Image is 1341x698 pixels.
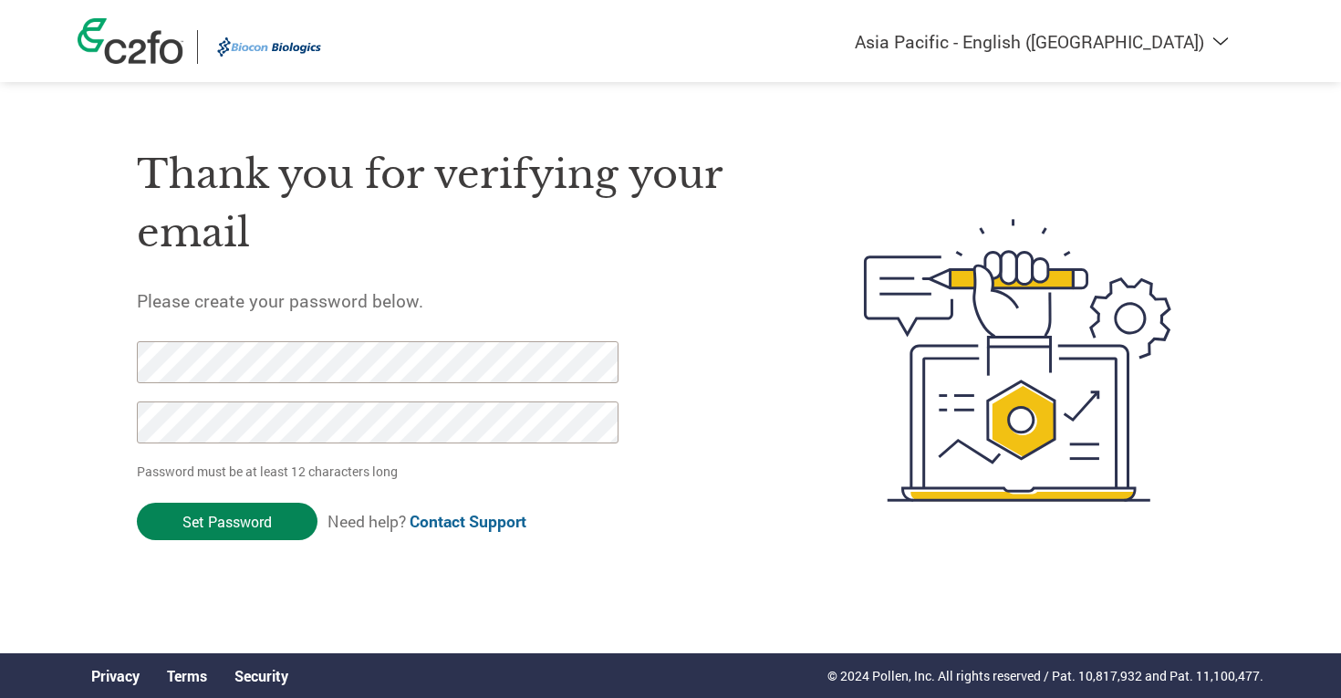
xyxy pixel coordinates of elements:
p: © 2024 Pollen, Inc. All rights reserved / Pat. 10,817,932 and Pat. 11,100,477. [827,666,1263,685]
a: Contact Support [410,511,526,532]
img: create-password [831,119,1205,602]
input: Set Password [137,503,317,540]
a: Terms [167,666,207,685]
img: Biocon Biologics [212,30,327,64]
h5: Please create your password below. [137,289,777,312]
a: Privacy [91,666,140,685]
img: c2fo logo [78,18,183,64]
span: Need help? [327,511,526,532]
h1: Thank you for verifying your email [137,145,777,263]
p: Password must be at least 12 characters long [137,462,624,481]
a: Security [234,666,288,685]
